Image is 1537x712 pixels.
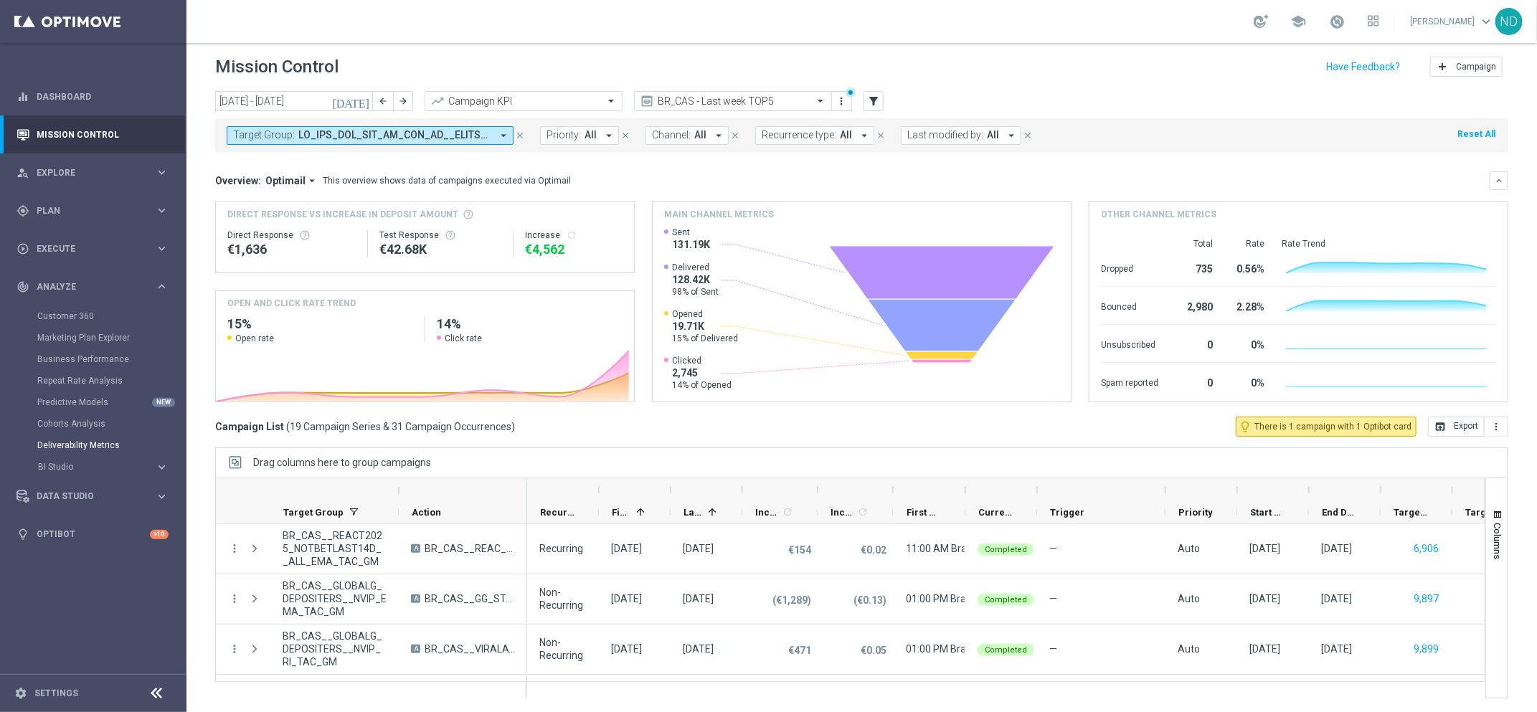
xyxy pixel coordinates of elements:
[782,506,793,518] i: refresh
[425,91,623,111] ng-select: Campaign KPI
[987,129,999,141] span: All
[227,297,356,310] h4: OPEN AND CLICK RATE TREND
[867,95,880,108] i: filter_alt
[1321,592,1352,605] div: 16 Sep 2025, Tuesday
[16,205,169,217] div: gps_fixed Plan keyboard_arrow_right
[788,544,811,556] p: €154
[1456,62,1496,72] span: Campaign
[37,245,155,253] span: Execute
[1101,256,1158,279] div: Dropped
[1282,238,1496,250] div: Rate Trend
[253,457,431,468] div: Row Groups
[16,528,169,540] button: lightbulb Optibot +10
[876,130,886,141] i: close
[37,435,185,456] div: Deliverability Metrics
[412,507,441,518] span: Action
[155,242,169,255] i: keyboard_arrow_right
[672,379,732,391] span: 14% of Opened
[1492,523,1503,559] span: Columns
[16,516,169,554] div: Optibot
[907,129,983,141] span: Last modified by:
[855,504,869,520] span: Calculate column
[379,241,501,258] div: €42,679
[672,286,719,298] span: 98% of Sent
[978,507,1013,518] span: Current Status
[16,91,169,103] div: equalizer Dashboard
[619,128,632,143] button: close
[1049,543,1057,554] span: —
[539,586,587,612] div: Non-Recurring
[1321,542,1352,555] div: 16 Sep 2025, Tuesday
[445,333,482,344] span: Click rate
[906,543,1221,554] span: 11:00 AM Brasilia Standard Time (Sao Paulo) (UTC -03:00)
[425,592,515,605] span: BR_CAS__GG_STAKE_VIRALATAC_NVIP_EMA_TAC_GM_SEP
[16,490,155,503] div: Data Studio
[1437,61,1448,72] i: add
[1176,238,1213,250] div: Total
[664,208,774,221] h4: Main channel metrics
[514,128,526,143] button: close
[1176,370,1213,393] div: 0
[1049,593,1057,604] span: —
[298,129,491,141] span: LO_IPS_DOL_SIT_AM_CON_AD__ELITSE_DOEIUSMOD, TE_INC_UTL_ETD_MagnaAliq_EniMadm_Veniamqui_Nost, EX_U...
[672,355,732,366] span: Clicked
[286,420,290,433] span: (
[1250,507,1285,518] span: Start Date
[1230,238,1264,250] div: Rate
[37,332,149,343] a: Marketing Plan Explorer
[1230,256,1264,279] div: 0.56%
[1049,643,1057,655] span: —
[379,229,501,241] div: Test Response
[16,490,169,502] button: Data Studio keyboard_arrow_right
[155,280,169,293] i: keyboard_arrow_right
[227,229,356,241] div: Direct Response
[16,280,29,293] i: track_changes
[772,594,811,607] p: (€1,289)
[1428,420,1508,432] multiple-options-button: Export to CSV
[330,91,373,113] button: [DATE]
[16,243,169,255] button: play_circle_outline Execute keyboard_arrow_right
[672,262,719,273] span: Delivered
[602,129,615,142] i: arrow_drop_down
[978,642,1034,656] colored-tag: Completed
[393,91,413,111] button: arrow_forward
[612,507,630,518] span: First in Range
[283,630,387,668] span: BR_CAS__GLOBALG_DEPOSITERS__NVIP_RI_TAC_GM
[1322,507,1356,518] span: End Date
[683,542,714,555] div: 16 Sep 2025, Tuesday
[16,129,169,141] button: Mission Control
[525,241,623,258] div: €4,562
[1230,294,1264,317] div: 2.28%
[906,593,1221,604] span: 01:00 PM Brasilia Standard Time (Sao Paulo) (UTC -03:00)
[437,315,623,333] h2: 14%
[215,91,373,111] input: Select date range
[611,542,642,555] div: 16 Sep 2025, Tuesday
[1290,14,1306,29] span: school
[1412,590,1440,608] button: 9,897
[566,229,577,241] i: refresh
[1021,128,1034,143] button: close
[684,507,702,518] span: Last in Range
[978,542,1034,556] colored-tag: Completed
[540,126,619,145] button: Priority: All arrow_drop_down
[378,96,388,106] i: arrow_back
[497,129,510,142] i: arrow_drop_down
[16,204,29,217] i: gps_fixed
[37,397,149,408] a: Predictive Models
[515,130,525,141] i: close
[283,579,387,618] span: BR_CAS__GLOBALG_DEPOSITERS__NVIP_EMA_TAC_GM
[37,391,185,413] div: Predictive Models
[16,166,155,179] div: Explore
[1490,171,1508,190] button: keyboard_arrow_down
[1495,8,1523,35] div: ND
[1101,294,1158,317] div: Bounced
[861,544,886,556] p: €0.02
[645,126,729,145] button: Channel: All arrow_drop_down
[425,642,515,655] span: BR_CAS__VIRALATAC_SEP__NVIP_RI_TAC_GM
[672,227,710,238] span: Sent
[672,333,738,344] span: 15% of Delivered
[16,280,155,293] div: Analyze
